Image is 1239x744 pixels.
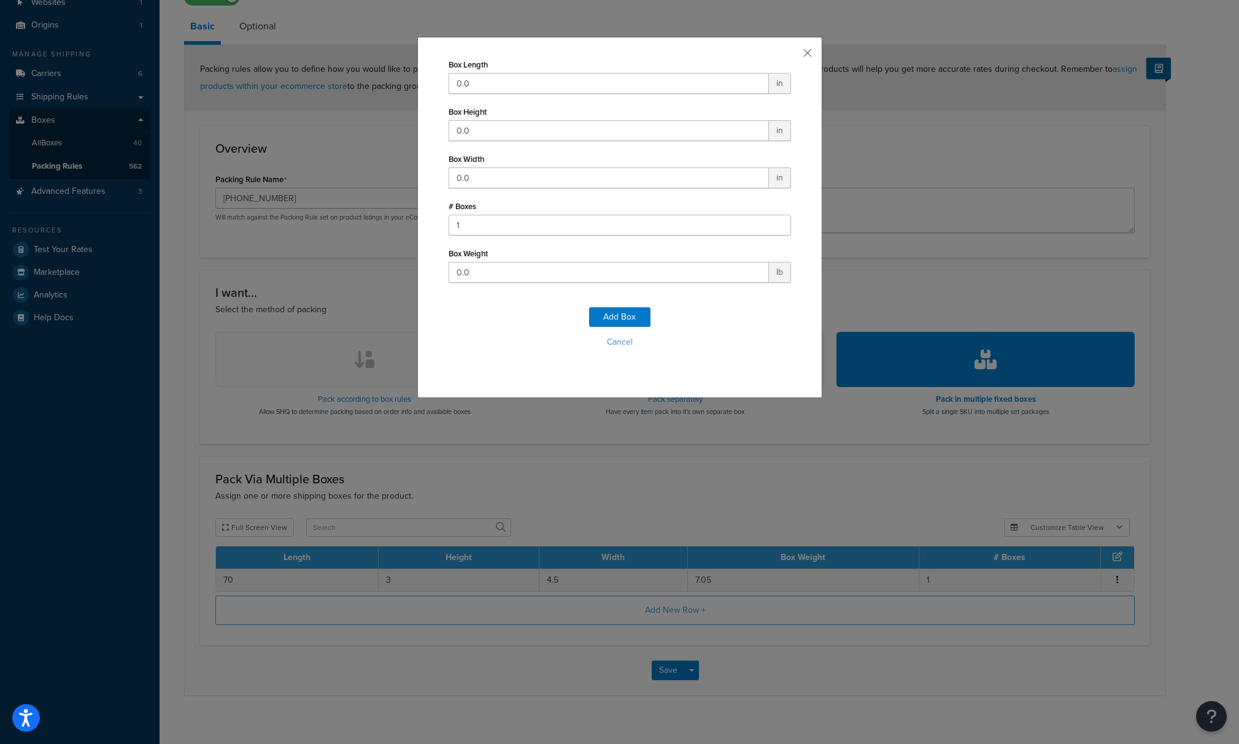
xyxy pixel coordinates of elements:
button: Add Box [589,307,650,327]
button: Cancel [449,333,791,351]
label: Box Height [449,107,487,117]
label: Box Length [449,60,488,69]
span: in [769,120,791,141]
span: in [769,73,791,94]
span: in [769,167,791,188]
span: lb [769,262,791,283]
label: # Boxes [449,202,476,211]
label: Box Weight [449,249,488,258]
label: Box Width [449,155,484,164]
